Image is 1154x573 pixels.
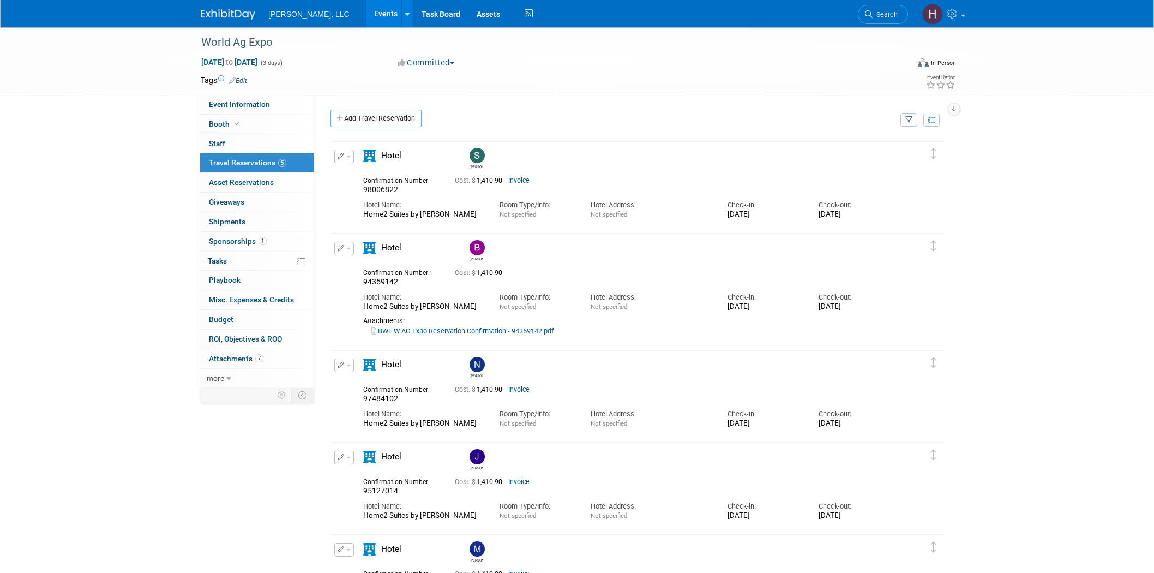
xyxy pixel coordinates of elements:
a: Add Travel Reservation [330,110,422,127]
div: Hotel Address: [591,502,711,511]
div: Bernhard Wessendorf [467,240,486,261]
div: Check-out: [819,502,893,511]
td: Tags [201,75,247,86]
i: Hotel [363,451,376,463]
div: Hotel Name: [363,409,483,419]
i: Hotel [363,359,376,371]
span: Hotel [381,243,401,253]
span: [PERSON_NAME], LLC [268,10,350,19]
a: Invoice [508,386,530,393]
img: Sam Skaife [470,148,485,163]
span: Booth [209,120,242,128]
span: Budget [209,315,233,324]
span: Not specified [591,512,627,520]
a: Event Information [200,95,314,114]
div: Event Rating [926,75,955,80]
a: Asset Reservations [200,173,314,192]
i: Click and drag to move item [931,148,936,159]
span: Hotel [381,544,401,554]
span: more [207,374,224,383]
span: Not specified [500,211,536,218]
a: Budget [200,310,314,329]
span: Not specified [591,303,627,311]
div: Event Format [844,57,956,73]
i: Hotel [363,543,376,556]
div: [DATE] [728,511,802,521]
a: more [200,369,314,388]
span: Sponsorships [209,237,267,246]
a: Booth [200,115,314,134]
div: Room Type/Info: [500,200,574,210]
i: Click and drag to move item [931,357,936,368]
div: Confirmation Number: [363,266,438,277]
span: Search [873,10,898,19]
td: Personalize Event Tab Strip [273,388,292,402]
span: Attachments [209,354,263,363]
div: Check-out: [819,293,893,302]
div: [DATE] [819,511,893,521]
a: Tasks [200,252,314,271]
div: Hotel Address: [591,293,711,302]
span: Not specified [500,512,536,520]
div: Jeramy Sanford [470,464,483,470]
a: Staff [200,134,314,153]
div: Hotel Name: [363,200,483,210]
div: Hotel Address: [591,200,711,210]
div: [DATE] [819,419,893,428]
span: 98006822 [363,185,398,194]
div: Check-in: [728,293,802,302]
span: Misc. Expenses & Credits [209,295,294,304]
div: [DATE] [728,419,802,428]
span: Not specified [591,211,627,218]
span: Staff [209,139,225,148]
span: 1 [259,237,267,245]
span: Event Information [209,100,270,109]
div: World Ag Expo [197,33,892,52]
div: Mitchell Brown [467,541,486,563]
span: Tasks [208,256,227,265]
span: Travel Reservations [209,158,286,167]
div: Confirmation Number: [363,475,438,486]
span: 1,410.90 [455,478,507,486]
span: Giveaways [209,198,244,206]
div: Confirmation Number: [363,383,438,394]
button: Committed [394,57,459,69]
div: Hotel Name: [363,502,483,511]
span: Cost: $ [455,177,477,184]
span: 5 [278,159,286,167]
div: Confirmation Number: [363,174,438,185]
div: Check-out: [819,409,893,419]
a: Search [858,5,908,24]
div: Room Type/Info: [500,409,574,419]
a: Invoice [508,478,530,486]
a: ROI, Objectives & ROO [200,330,314,349]
div: Check-in: [728,409,802,419]
img: ExhibitDay [201,9,255,20]
a: Travel Reservations5 [200,153,314,172]
span: [DATE] [DATE] [201,57,258,67]
span: 1,410.90 [455,269,507,277]
div: [DATE] [819,210,893,219]
span: Hotel [381,151,401,160]
span: Hotel [381,360,401,369]
div: Sam Skaife [470,163,483,169]
span: Cost: $ [455,478,477,486]
span: Not specified [500,420,536,427]
span: 7 [255,354,263,362]
span: 95127014 [363,486,398,495]
span: 94359142 [363,277,398,286]
span: Not specified [500,303,536,311]
div: Mitchell Brown [470,557,483,563]
div: Room Type/Info: [500,293,574,302]
span: Cost: $ [455,386,477,393]
a: Playbook [200,271,314,290]
i: Hotel [363,242,376,254]
span: Asset Reservations [209,178,274,187]
a: Misc. Expenses & Credits [200,290,314,309]
span: 97484102 [363,394,398,403]
img: Nate Closner [470,357,485,372]
div: Bernhard Wessendorf [470,255,483,261]
div: [DATE] [819,302,893,312]
div: Home2 Suites by [PERSON_NAME] [363,419,483,428]
i: Click and drag to move item [931,450,936,461]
